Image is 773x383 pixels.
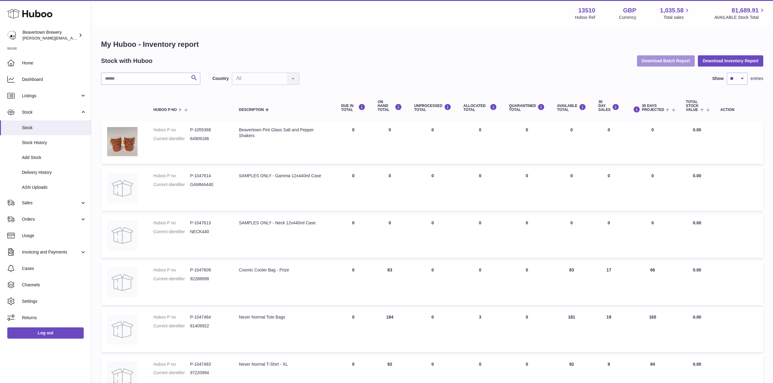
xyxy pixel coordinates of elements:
[592,214,625,258] td: 0
[623,6,636,15] strong: GBP
[153,370,190,376] dt: Current identifier
[457,121,503,164] td: 0
[335,121,372,164] td: 0
[7,327,84,338] a: Log out
[660,6,684,15] span: 1,035.58
[335,261,372,305] td: 0
[239,108,264,112] span: Description
[660,6,691,20] a: 1,035.58 Total sales
[190,127,227,133] dd: P-1055368
[714,15,766,20] span: AVAILABLE Stock Total
[592,167,625,211] td: 0
[341,104,366,112] div: DUE IN TOTAL
[378,100,402,112] div: ON HAND Total
[592,261,625,305] td: 17
[153,229,190,235] dt: Current identifier
[372,308,408,352] td: 184
[720,108,757,112] div: Action
[153,136,190,142] dt: Current identifier
[22,125,86,131] span: Stock
[22,140,86,146] span: Stock History
[153,361,190,367] dt: Huboo P no
[526,267,528,272] span: 0
[619,15,636,20] div: Currency
[153,314,190,320] dt: Huboo P no
[686,100,699,112] span: Total stock value
[557,104,586,112] div: AVAILABLE Total
[107,127,138,156] img: product image
[714,6,766,20] a: 81,689.91 AVAILABLE Stock Total
[190,136,227,142] dd: 64909186
[153,182,190,188] dt: Current identifier
[408,214,457,258] td: 0
[190,361,227,367] dd: P-1047463
[153,276,190,282] dt: Current identifier
[239,127,329,139] div: Beavertown Pint Glass Salt and Pepper Shakers
[526,315,528,319] span: 0
[239,173,329,179] div: SAMPLES ONLY - Gamma 12x440ml Case
[526,220,528,225] span: 0
[22,233,86,239] span: Usage
[22,170,86,175] span: Delivery History
[239,220,329,226] div: SAMPLES ONLY - Neck 12x440ml Case
[408,121,457,164] td: 0
[190,220,227,226] dd: P-1047613
[625,167,680,211] td: 0
[457,214,503,258] td: 0
[693,127,701,132] span: 0.00
[693,267,701,272] span: 0.00
[22,200,80,206] span: Sales
[372,214,408,258] td: 0
[153,173,190,179] dt: Huboo P no
[551,121,592,164] td: 0
[22,93,80,99] span: Listings
[107,220,138,250] img: product image
[190,229,227,235] dd: NECK440
[22,109,80,115] span: Stock
[107,314,138,345] img: product image
[22,298,86,304] span: Settings
[414,104,451,112] div: UNPROCESSED Total
[551,167,592,211] td: 0
[22,249,80,255] span: Invoicing and Payments
[526,362,528,367] span: 0
[712,76,724,81] label: Show
[372,167,408,211] td: 0
[526,127,528,132] span: 0
[732,6,759,15] span: 81,689.91
[575,15,595,20] div: Huboo Ref
[551,308,592,352] td: 181
[190,182,227,188] dd: GAMMA440
[625,308,680,352] td: 165
[153,220,190,226] dt: Huboo P no
[212,76,229,81] label: Country
[239,314,329,320] div: Never Normal Tote Bags
[693,220,701,225] span: 0.00
[372,261,408,305] td: 83
[698,55,763,66] button: Download Inventory Report
[22,155,86,160] span: Add Stock
[592,308,625,352] td: 19
[457,167,503,211] td: 0
[642,104,664,112] span: 30 DAYS PROJECTED
[578,6,595,15] strong: 13510
[693,315,701,319] span: 0.00
[190,370,227,376] dd: 97220994
[22,282,86,288] span: Channels
[693,362,701,367] span: 0.00
[408,308,457,352] td: 0
[526,173,528,178] span: 0
[7,31,16,40] img: Matthew.McCormack@beavertownbrewery.co.uk
[598,100,619,112] div: 30 DAY SALES
[551,261,592,305] td: 83
[625,261,680,305] td: 66
[190,276,227,282] dd: 92288898
[457,308,503,352] td: 3
[190,267,227,273] dd: P-1047609
[750,76,763,81] span: entries
[335,214,372,258] td: 0
[101,57,152,65] h2: Stock with Huboo
[22,60,86,66] span: Home
[107,173,138,203] img: product image
[625,214,680,258] td: 0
